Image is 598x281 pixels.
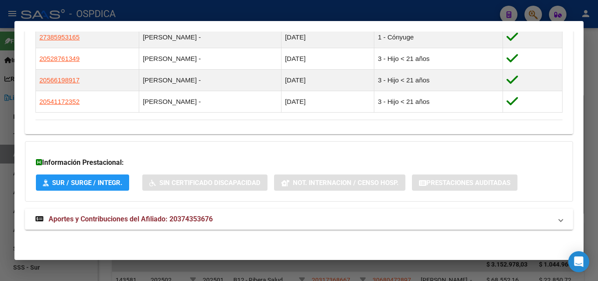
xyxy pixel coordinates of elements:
[412,174,517,191] button: Prestaciones Auditadas
[281,70,374,91] td: [DATE]
[39,33,80,41] span: 27385953165
[274,174,405,191] button: Not. Internacion / Censo Hosp.
[374,48,503,70] td: 3 - Hijo < 21 años
[142,174,267,191] button: Sin Certificado Discapacidad
[281,48,374,70] td: [DATE]
[39,76,80,84] span: 20566198917
[36,174,129,191] button: SUR / SURGE / INTEGR.
[139,48,281,70] td: [PERSON_NAME] -
[159,179,260,187] span: Sin Certificado Discapacidad
[293,179,398,187] span: Not. Internacion / Censo Hosp.
[139,91,281,113] td: [PERSON_NAME] -
[49,215,213,223] span: Aportes y Contribuciones del Afiliado: 20374353676
[25,209,573,230] mat-expansion-panel-header: Aportes y Contribuciones del Afiliado: 20374353676
[39,98,80,105] span: 20541172352
[374,91,503,113] td: 3 - Hijo < 21 años
[139,70,281,91] td: [PERSON_NAME] -
[39,55,80,62] span: 20528761349
[36,157,562,168] h3: Información Prestacional:
[568,251,589,272] div: Open Intercom Messenger
[281,27,374,48] td: [DATE]
[139,27,281,48] td: [PERSON_NAME] -
[281,91,374,113] td: [DATE]
[426,179,510,187] span: Prestaciones Auditadas
[374,27,503,48] td: 1 - Cónyuge
[52,179,122,187] span: SUR / SURGE / INTEGR.
[374,70,503,91] td: 3 - Hijo < 21 años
